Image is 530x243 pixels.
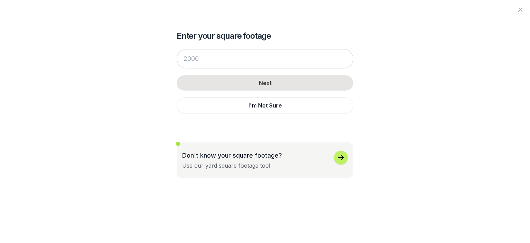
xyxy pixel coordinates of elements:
button: Next [177,75,353,91]
button: I'm Not Sure [177,97,353,113]
p: Don't know your square footage? [182,151,282,160]
h2: Enter your square footage [177,30,353,41]
div: Use our yard square footage tool [182,161,270,170]
input: 2000 [177,49,353,68]
button: Don't know your square footage?Use our yard square footage tool [177,142,353,178]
